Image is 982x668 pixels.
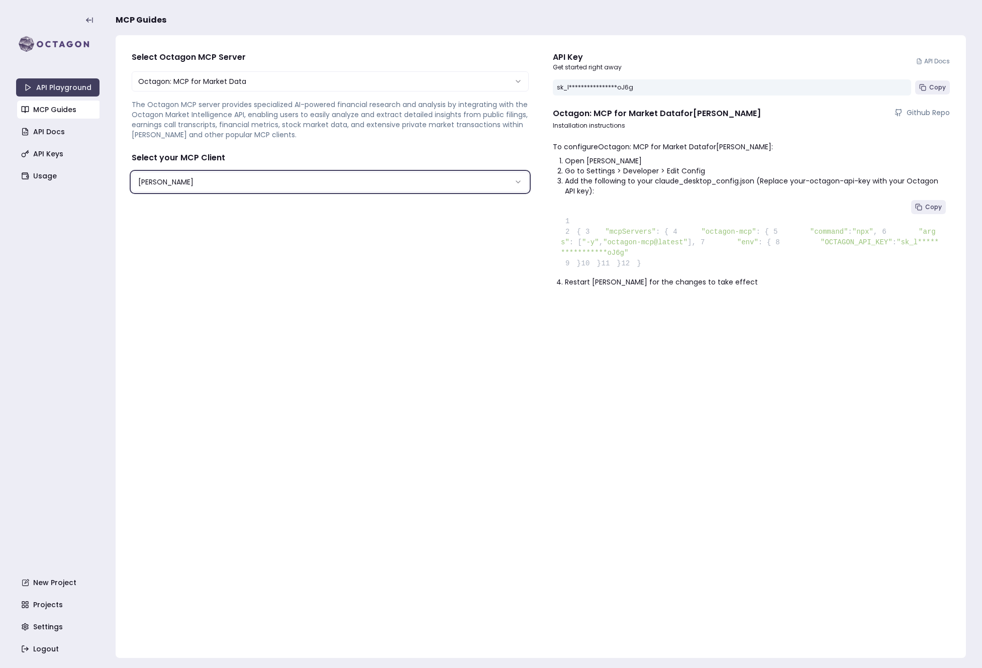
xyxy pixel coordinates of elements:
p: The Octagon MCP server provides specialized AI-powered financial research and analysis by integra... [132,100,529,140]
span: 10 [581,258,597,269]
a: API Keys [17,145,101,163]
span: 7 [696,237,712,248]
a: MCP Guides [17,101,101,119]
span: MCP Guides [116,14,166,26]
a: API Docs [916,57,950,65]
span: 4 [668,227,684,237]
span: 6 [877,227,894,237]
span: 8 [771,237,787,248]
span: } [581,259,601,267]
span: } [561,259,581,267]
span: 11 [601,258,617,269]
li: Open [PERSON_NAME] [565,156,950,166]
a: New Project [17,574,101,592]
span: 9 [561,258,577,269]
a: Projects [17,596,101,614]
span: } [601,259,621,267]
span: "OCTAGON_API_KEY" [821,238,893,246]
span: { [561,228,581,236]
p: Get started right away [553,63,622,71]
span: , [599,238,603,246]
span: "mcpServers" [605,228,656,236]
span: "npx" [852,228,873,236]
span: Copy [929,83,946,91]
a: Usage [17,167,101,185]
span: Github Repo [907,108,950,118]
span: , [873,228,877,236]
span: : [ [569,238,582,246]
h4: Octagon: MCP for Market Data for [PERSON_NAME] [553,108,761,120]
span: Copy [925,203,942,211]
a: API Docs [17,123,101,141]
span: : { [756,228,769,236]
a: Github Repo [895,108,950,118]
span: 12 [621,258,637,269]
span: : { [656,228,668,236]
span: 5 [769,227,785,237]
span: : [848,228,852,236]
button: Copy [911,200,946,214]
span: } [621,259,641,267]
h4: Select Octagon MCP Server [132,51,529,63]
span: "octagon-mcp@latest" [603,238,688,246]
p: To configure Octagon: MCP for Market Data for [PERSON_NAME] : [553,142,950,152]
button: Copy [915,80,950,94]
a: Settings [17,618,101,636]
img: logo-rect-yK7x_WSZ.svg [16,34,100,54]
span: : { [758,238,771,246]
span: "octagon-mcp" [701,228,756,236]
span: 3 [581,227,597,237]
a: Logout [17,640,101,658]
h4: Select your MCP Client [132,152,529,164]
li: Go to Settings > Developer > Edit Config [565,166,950,176]
span: "-y" [582,238,599,246]
div: API Key [553,51,622,63]
li: Add the following to your claude_desktop_config.json (Replace your-octagon-api-key with your Octa... [565,176,950,196]
li: Restart [PERSON_NAME] for the changes to take effect [565,277,950,287]
p: Installation instructions [553,122,950,130]
span: "command" [810,228,848,236]
span: : [893,238,897,246]
span: ], [688,238,696,246]
span: "env" [737,238,758,246]
span: 2 [561,227,577,237]
span: 1 [561,216,577,227]
a: API Playground [16,78,100,97]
